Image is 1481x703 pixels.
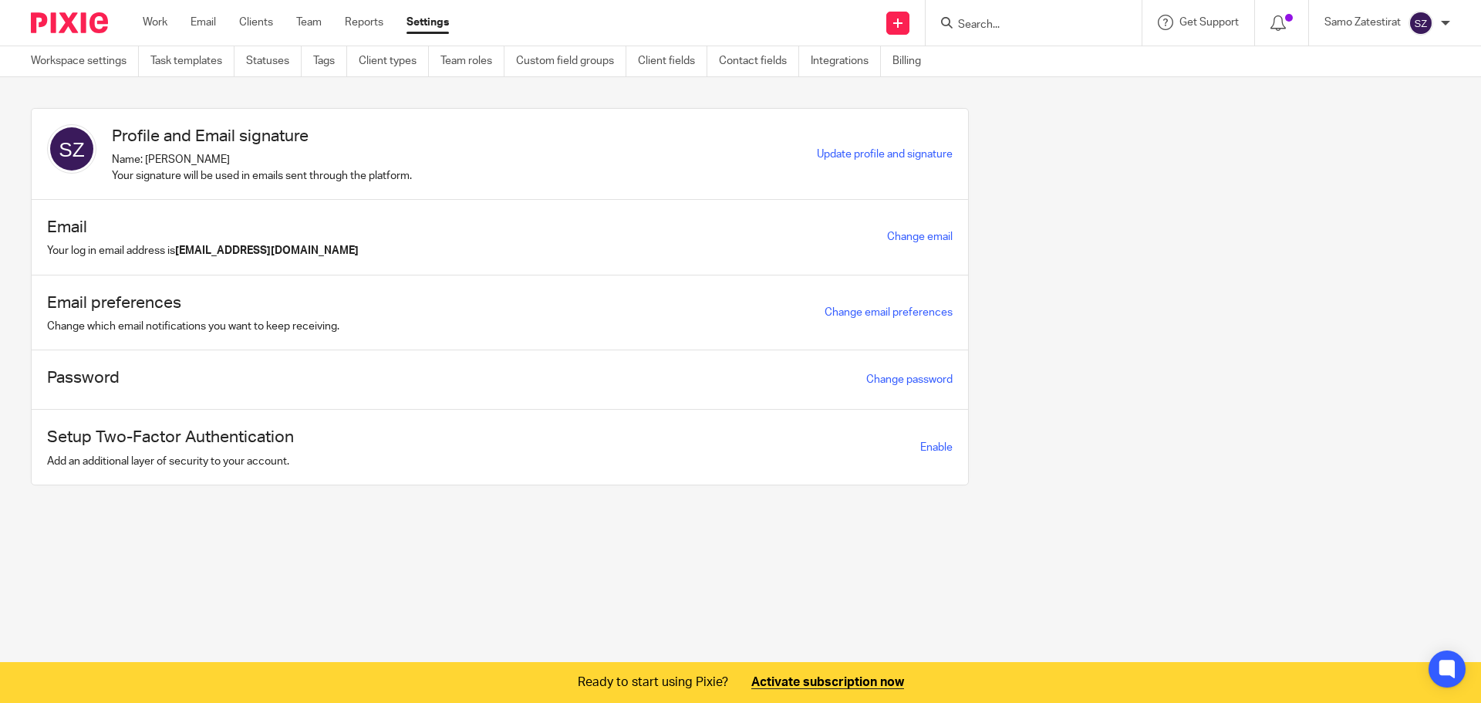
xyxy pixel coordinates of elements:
[175,245,359,256] b: [EMAIL_ADDRESS][DOMAIN_NAME]
[1179,17,1239,28] span: Get Support
[956,19,1095,32] input: Search
[239,15,273,30] a: Clients
[638,46,707,76] a: Client fields
[47,319,339,334] p: Change which email notifications you want to keep receiving.
[825,307,953,318] a: Change email preferences
[143,15,167,30] a: Work
[47,291,339,315] h1: Email preferences
[313,46,347,76] a: Tags
[516,46,626,76] a: Custom field groups
[719,46,799,76] a: Contact fields
[31,12,108,33] img: Pixie
[359,46,429,76] a: Client types
[920,442,953,453] span: Enable
[31,46,139,76] a: Workspace settings
[47,215,359,239] h1: Email
[811,46,881,76] a: Integrations
[191,15,216,30] a: Email
[47,124,96,174] img: svg%3E
[440,46,504,76] a: Team roles
[866,374,953,385] a: Change password
[246,46,302,76] a: Statuses
[296,15,322,30] a: Team
[817,149,953,160] a: Update profile and signature
[47,425,294,449] h1: Setup Two-Factor Authentication
[112,152,412,184] p: Name: [PERSON_NAME] Your signature will be used in emails sent through the platform.
[47,454,294,469] p: Add an additional layer of security to your account.
[345,15,383,30] a: Reports
[112,124,412,148] h1: Profile and Email signature
[892,46,933,76] a: Billing
[887,232,953,242] a: Change email
[47,243,359,259] p: Your log in email address is
[150,46,234,76] a: Task templates
[407,15,449,30] a: Settings
[47,366,120,390] h1: Password
[1408,11,1433,35] img: svg%3E
[1324,15,1401,30] p: Samo Zatestirat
